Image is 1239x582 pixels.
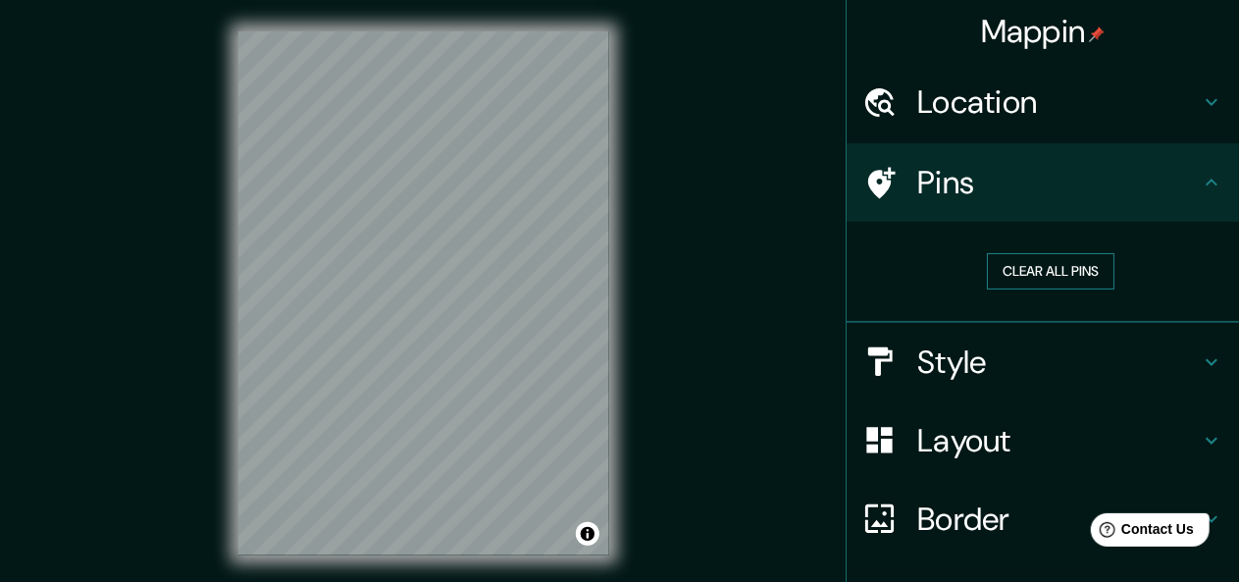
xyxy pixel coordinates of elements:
[847,143,1239,222] div: Pins
[1089,26,1105,42] img: pin-icon.png
[238,31,609,556] canvas: Map
[847,401,1239,480] div: Layout
[576,522,599,546] button: Toggle attribution
[847,480,1239,558] div: Border
[1064,505,1217,560] iframe: Help widget launcher
[981,12,1106,51] h4: Mappin
[987,253,1114,290] button: Clear all pins
[917,343,1200,382] h4: Style
[917,421,1200,460] h4: Layout
[847,323,1239,401] div: Style
[917,500,1200,539] h4: Border
[847,63,1239,141] div: Location
[917,82,1200,122] h4: Location
[917,163,1200,202] h4: Pins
